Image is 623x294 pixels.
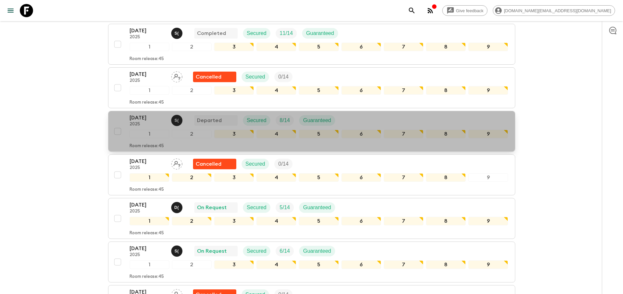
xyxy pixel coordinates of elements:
[384,217,423,225] div: 7
[171,204,184,209] span: Dedi (Komang) Wardana
[303,247,331,255] p: Guaranteed
[274,72,292,82] div: Trip Fill
[130,260,169,269] div: 1
[341,260,381,269] div: 6
[171,160,182,166] span: Assign pack leader
[384,86,423,95] div: 7
[468,130,508,138] div: 9
[197,116,222,124] p: Departed
[214,173,254,182] div: 3
[276,28,297,39] div: Trip Fill
[214,130,254,138] div: 3
[256,43,296,51] div: 4
[214,217,254,225] div: 3
[468,173,508,182] div: 9
[175,248,179,254] p: S (
[426,86,466,95] div: 8
[280,29,293,37] p: 11 / 14
[172,43,212,51] div: 2
[303,116,331,124] p: Guaranteed
[299,217,338,225] div: 5
[256,86,296,95] div: 4
[341,217,381,225] div: 6
[130,78,166,83] p: 2025
[171,247,184,253] span: Shandy (Putu) Sandhi Astra Juniawan
[341,173,381,182] div: 6
[468,86,508,95] div: 9
[276,246,294,256] div: Trip Fill
[196,160,221,168] p: Cancelled
[299,130,338,138] div: 5
[276,115,294,126] div: Trip Fill
[500,8,615,13] span: [DOMAIN_NAME][EMAIL_ADDRESS][DOMAIN_NAME]
[256,130,296,138] div: 4
[171,30,184,35] span: Shandy (Putu) Sandhi Astra Juniawan
[130,217,169,225] div: 1
[341,86,381,95] div: 6
[243,28,271,39] div: Secured
[280,247,290,255] p: 6 / 14
[256,173,296,182] div: 4
[243,115,271,126] div: Secured
[276,202,294,213] div: Trip Fill
[171,73,182,79] span: Assign pack leader
[247,29,267,37] p: Secured
[242,72,269,82] div: Secured
[197,247,227,255] p: On Request
[108,24,515,65] button: [DATE]2025Shandy (Putu) Sandhi Astra JuniawanCompletedSecuredTrip FillGuaranteed123456789Room rel...
[299,260,338,269] div: 5
[175,205,179,210] p: D (
[130,274,164,279] p: Room release: 45
[108,111,515,152] button: [DATE]2025Shandy (Putu) Sandhi Astra JuniawanDepartedSecuredTrip FillGuaranteed123456789Room rele...
[130,252,166,258] p: 2025
[130,70,166,78] p: [DATE]
[130,144,164,149] p: Room release: 45
[341,130,381,138] div: 6
[130,231,164,236] p: Room release: 45
[172,260,212,269] div: 2
[280,116,290,124] p: 8 / 14
[384,260,423,269] div: 7
[274,159,292,169] div: Trip Fill
[130,173,169,182] div: 1
[468,43,508,51] div: 9
[193,159,236,169] div: Flash Pack cancellation
[426,217,466,225] div: 8
[130,86,169,95] div: 1
[130,122,166,127] p: 2025
[172,173,212,182] div: 2
[256,260,296,269] div: 4
[193,72,236,82] div: Flash Pack cancellation
[299,43,338,51] div: 5
[108,242,515,282] button: [DATE]2025Shandy (Putu) Sandhi Astra JuniawanOn RequestSecuredTrip FillGuaranteed123456789Room re...
[130,27,166,35] p: [DATE]
[280,204,290,212] p: 5 / 14
[426,260,466,269] div: 8
[426,43,466,51] div: 8
[299,173,338,182] div: 5
[243,246,271,256] div: Secured
[426,130,466,138] div: 8
[468,217,508,225] div: 9
[171,117,184,122] span: Shandy (Putu) Sandhi Astra Juniawan
[468,260,508,269] div: 9
[247,116,267,124] p: Secured
[247,247,267,255] p: Secured
[278,73,289,81] p: 0 / 14
[130,165,166,171] p: 2025
[197,204,227,212] p: On Request
[303,204,331,212] p: Guaranteed
[108,154,515,195] button: [DATE]2025Assign pack leaderFlash Pack cancellationSecuredTrip Fill123456789Room release:45
[452,8,487,13] span: Give feedback
[172,130,212,138] div: 2
[130,187,164,192] p: Room release: 45
[172,86,212,95] div: 2
[256,217,296,225] div: 4
[108,67,515,108] button: [DATE]2025Assign pack leaderFlash Pack cancellationSecuredTrip Fill123456789Room release:45
[130,130,169,138] div: 1
[214,43,254,51] div: 3
[171,245,184,257] button: S(
[197,29,226,37] p: Completed
[130,56,164,62] p: Room release: 45
[172,217,212,225] div: 2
